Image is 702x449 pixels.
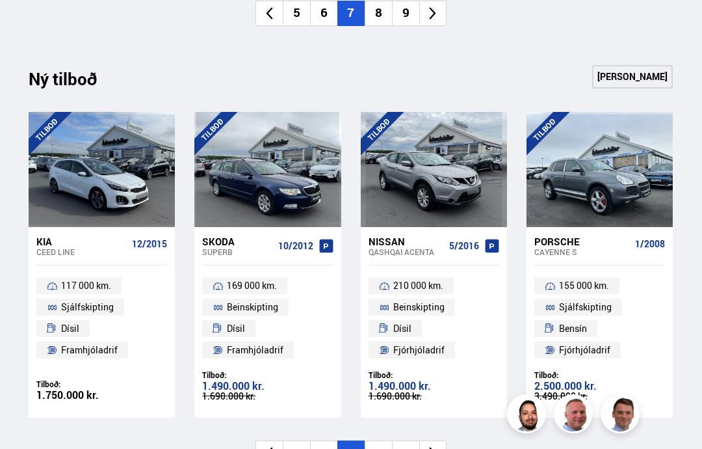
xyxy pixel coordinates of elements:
li: 7 [337,1,365,26]
li: 8 [365,1,392,26]
div: 1.750.000 kr. [36,390,167,401]
div: Skoda [202,236,272,247]
span: Dísil [393,321,411,336]
div: Nissan [369,236,444,247]
img: nhp88E3Fdnt1Opn2.png [509,396,548,435]
li: 9 [392,1,419,26]
li: 6 [310,1,337,26]
div: 1.490.000 kr. [202,381,333,392]
span: 1/2008 [635,239,665,249]
span: Framhjóladrif [61,342,118,358]
div: Cayenne S [534,247,630,256]
div: Tilboð: [202,370,333,380]
a: [PERSON_NAME] [592,65,673,88]
li: 5 [283,1,310,26]
span: Beinskipting [393,299,445,315]
span: Bensín [559,321,587,336]
div: Superb [202,247,272,256]
div: 2.500.000 kr. [534,381,665,392]
div: Porsche [534,236,630,247]
span: Dísil [227,321,245,336]
span: Sjálfskipting [61,299,114,315]
div: 1.690.000 kr. [202,392,333,401]
div: Tilboð: [534,370,665,380]
div: 1.690.000 kr. [369,392,499,401]
span: Sjálfskipting [559,299,612,315]
span: 210 000 km. [393,278,443,293]
span: Fjórhjóladrif [559,342,610,358]
span: Fjórhjóladrif [393,342,445,358]
span: Beinskipting [227,299,278,315]
div: Ný tilboð [29,69,120,96]
img: siFngHWaQ9KaOqBr.png [556,396,595,435]
div: Qashqai ACENTA [369,247,444,256]
span: Framhjóladrif [227,342,283,358]
span: 117 000 km. [61,278,111,293]
a: Kia Ceed LINE 12/2015 117 000 km. Sjálfskipting Dísil Framhjóladrif Tilboð: 1.750.000 kr. [29,227,175,418]
div: Ceed LINE [36,247,127,256]
div: Tilboð: [369,370,499,380]
div: Tilboð: [36,379,167,389]
img: FbJEzSuNWCJXmdc-.webp [603,396,642,435]
a: Skoda Superb 10/2012 169 000 km. Beinskipting Dísil Framhjóladrif Tilboð: 1.490.000 kr. 1.690.000... [194,227,341,418]
span: 169 000 km. [227,278,277,293]
a: Porsche Cayenne S 1/2008 155 000 km. Sjálfskipting Bensín Fjórhjóladrif Tilboð: 2.500.000 kr. 3.4... [526,227,673,418]
span: 10/2012 [278,241,313,251]
span: Dísil [61,321,79,336]
div: Kia [36,236,127,247]
div: 3.490.000 kr. [534,392,665,401]
span: 5/2016 [449,241,479,251]
button: Opna LiveChat spjallviðmót [10,5,49,44]
div: 1.490.000 kr. [369,381,499,392]
span: 155 000 km. [559,278,609,293]
a: Nissan Qashqai ACENTA 5/2016 210 000 km. Beinskipting Dísil Fjórhjóladrif Tilboð: 1.490.000 kr. 1... [361,227,507,418]
span: 12/2015 [132,239,167,249]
